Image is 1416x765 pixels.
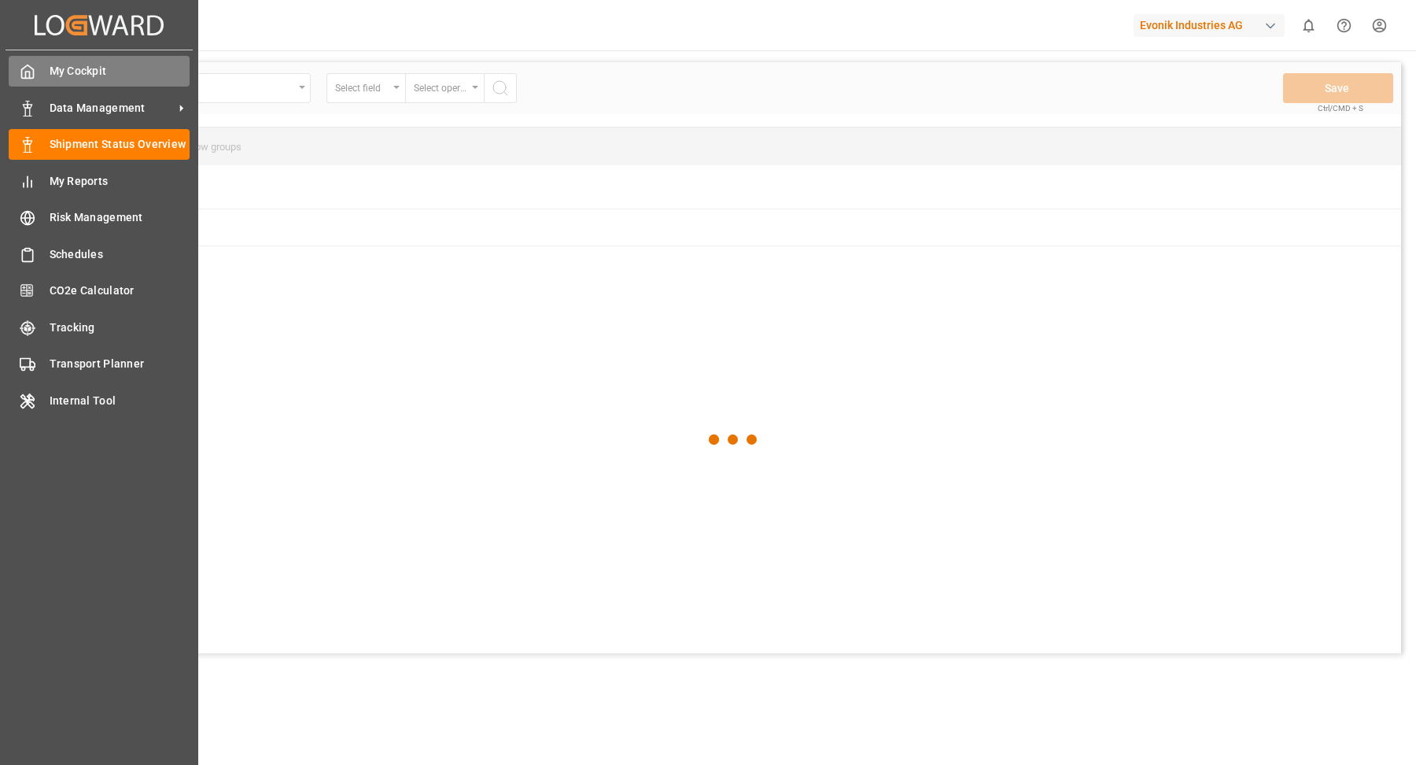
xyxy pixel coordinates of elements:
span: Risk Management [50,209,190,226]
a: Risk Management [9,202,190,233]
a: Internal Tool [9,385,190,416]
span: Tracking [50,320,190,336]
a: CO2e Calculator [9,275,190,306]
a: Schedules [9,238,190,269]
a: My Reports [9,165,190,196]
span: CO2e Calculator [50,283,190,299]
a: My Cockpit [9,56,190,87]
span: My Reports [50,173,190,190]
span: Schedules [50,246,190,263]
button: show 0 new notifications [1291,8,1326,43]
a: Transport Planner [9,349,190,379]
a: Shipment Status Overview [9,129,190,160]
span: Data Management [50,100,174,116]
span: Internal Tool [50,393,190,409]
span: My Cockpit [50,63,190,79]
span: Transport Planner [50,356,190,372]
button: Help Center [1326,8,1362,43]
button: Evonik Industries AG [1134,10,1291,40]
div: Evonik Industries AG [1134,14,1285,37]
a: Tracking [9,312,190,342]
span: Shipment Status Overview [50,136,190,153]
